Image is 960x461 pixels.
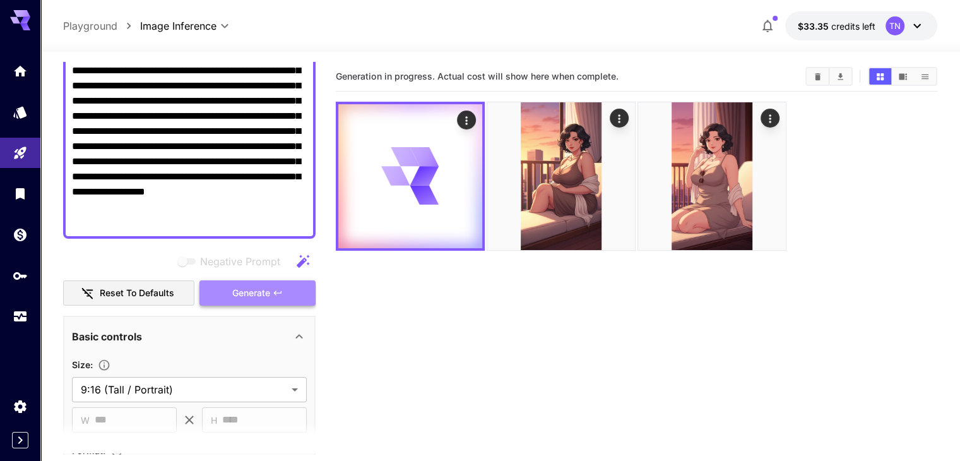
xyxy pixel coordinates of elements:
[93,359,116,371] button: Adjust the dimensions of the generated image by specifying its width and height in pixels, or sel...
[13,186,28,201] div: Library
[785,11,937,40] button: $33.34941TN
[13,227,28,242] div: Wallet
[200,254,280,269] span: Negative Prompt
[761,109,779,128] div: Actions
[610,109,629,128] div: Actions
[199,280,316,306] button: Generate
[13,63,28,79] div: Home
[232,285,270,301] span: Generate
[72,321,307,352] div: Basic controls
[798,21,831,32] span: $33.35
[914,68,936,85] button: Show images in list view
[63,18,140,33] nav: breadcrumb
[798,20,875,33] div: $33.34941
[81,382,287,397] span: 9:16 (Tall / Portrait)
[13,268,28,284] div: API Keys
[807,68,829,85] button: Clear Images
[13,309,28,325] div: Usage
[829,68,851,85] button: Download All
[868,67,937,86] div: Show images in grid viewShow images in video viewShow images in list view
[487,102,635,250] img: 2Q==
[831,21,875,32] span: credits left
[63,280,194,306] button: Reset to defaults
[63,18,117,33] a: Playground
[13,104,28,120] div: Models
[805,67,853,86] div: Clear ImagesDownload All
[72,359,93,370] span: Size :
[638,102,786,250] img: 9k=
[12,432,28,448] button: Expand sidebar
[81,413,90,428] span: W
[869,68,891,85] button: Show images in grid view
[886,16,904,35] div: TN
[175,253,290,269] span: Negative prompts are not compatible with the selected model.
[72,329,142,344] p: Basic controls
[13,398,28,414] div: Settings
[457,111,476,129] div: Actions
[892,68,914,85] button: Show images in video view
[211,413,217,428] span: H
[13,145,28,161] div: Playground
[336,71,618,81] span: Generation in progress. Actual cost will show here when complete.
[140,18,216,33] span: Image Inference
